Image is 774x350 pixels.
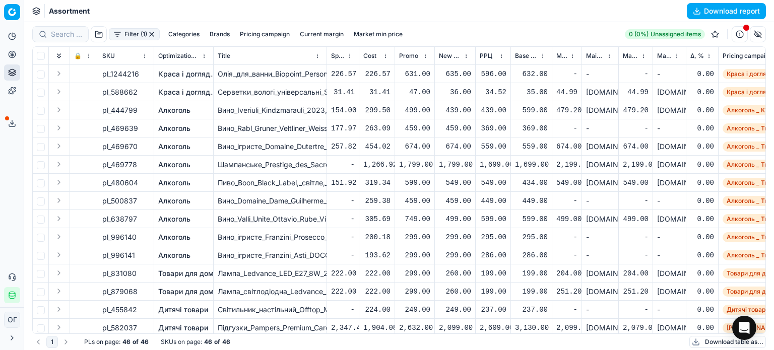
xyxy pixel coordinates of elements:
div: Вино_Iveriuli_Kindzmarauli_2023,_11%_0.75_л_(526923) [218,105,322,115]
div: 596.00 [480,69,506,79]
button: Pricing campaign [236,28,294,40]
div: 200.18 [363,232,391,242]
div: 31.41 [363,87,391,97]
div: 549.00 [439,178,471,188]
div: 631.00 [399,69,430,79]
button: Current margin [296,28,348,40]
div: Вино_ігристе_Franzini_Prosecco_DOC_Extra_Dry_біле_екстра_сухе_0.75_л [218,232,322,242]
div: Вино_ігристе_Domaine_Dutertre_Cremant_De_Loire_Cuvee,_12,5%,_0,75_л_(788684) [218,142,322,152]
div: 226.57 [363,69,391,79]
div: 154.00 [331,105,355,115]
div: 199.00 [480,287,506,297]
div: 674.00 [399,142,430,152]
div: 2,099.00 [556,323,577,333]
div: 251.20 [623,287,649,297]
span: pl_638797 [102,214,137,224]
div: - [586,250,614,260]
button: Expand [53,67,65,80]
a: Алкоголь [158,142,190,152]
div: - [586,305,614,315]
div: Підгузки_Pampers_Premium_Care_4_(9-14_кг)_174_шт. [218,323,322,333]
button: Expand [53,86,65,98]
div: 295.00 [480,232,506,242]
div: Вино_Domaine_Dame_Guilherme_Cotes_du_Rhone_Villages_Plan_de_Dieu,[GEOGRAPHIC_DATA],_червоне,_14%,... [218,196,322,206]
div: 674.00 [623,142,649,152]
div: 249.00 [399,305,430,315]
div: 635.00 [439,69,471,79]
div: 449.00 [480,196,506,206]
button: Expand [53,231,65,243]
button: ОГ [4,312,20,328]
span: Base price [515,52,538,60]
div: 34.52 [480,87,506,97]
div: 319.34 [363,178,391,188]
div: 749.00 [399,214,430,224]
div: 299.00 [399,250,430,260]
button: Expand [53,267,65,279]
strong: 46 [204,338,212,346]
div: 286.00 [515,250,548,260]
div: Лампа_світлодіодна_Ledvance_LED_E27_8_Вт_806_Лм_6500К_акумуляторна_(4099854102431) [218,287,322,297]
div: 674.00 [439,142,471,152]
button: Expand [53,176,65,188]
div: 299.00 [439,250,471,260]
div: 369.00 [515,123,548,133]
div: 299.00 [439,232,471,242]
div: 224.00 [363,305,391,315]
div: 44.99 [556,87,577,97]
div: 459.00 [399,196,430,206]
span: pl_444799 [102,105,138,115]
span: РРЦ [480,52,492,60]
button: Go to next page [60,336,72,348]
div: 260.00 [439,287,471,297]
div: - [623,196,649,206]
div: [DOMAIN_NAME] - ООО «Эпицентр К» [586,287,614,297]
div: 0.00 [690,142,714,152]
span: Main CD min price competitor name [586,52,604,60]
span: Δ, % [690,52,704,60]
div: 0.00 [690,87,714,97]
div: 0.00 [690,250,714,260]
button: Expand [53,285,65,297]
div: 199.00 [515,287,548,297]
div: Олія_для_ванни_Biopoint_Personal_Body_Kea_з_шовковистим_ефектом_400_мл [218,69,322,79]
span: Title [218,52,230,60]
div: 222.00 [363,268,391,278]
span: Main CD min price [556,52,567,60]
div: 549.00 [623,178,649,188]
span: 🔒 [74,52,82,60]
strong: 46 [222,338,230,346]
span: pl_996141 [102,250,135,260]
div: 47.00 [399,87,430,97]
div: 199.00 [480,268,506,278]
div: 0.00 [690,268,714,278]
div: 44.99 [623,87,649,97]
span: pl_469670 [102,142,138,152]
div: 1,799.00 [439,160,471,170]
div: 299.00 [399,232,430,242]
div: 1,699.00 [480,160,506,170]
div: 0.00 [690,214,714,224]
button: Expand [53,140,65,152]
div: - [586,232,614,242]
span: SKUs on page : [161,338,202,346]
div: 249.00 [439,305,471,315]
div: 299.50 [363,105,391,115]
div: 299.00 [399,268,430,278]
div: 1,904.08 [363,323,391,333]
button: Expand [53,122,65,134]
div: 632.00 [515,69,548,79]
div: - [623,123,649,133]
span: Pricing campaign [723,52,772,60]
div: 251.20 [556,287,577,297]
div: 259.38 [363,196,391,206]
div: [DOMAIN_NAME] [657,268,682,278]
div: 299.00 [399,287,430,297]
div: 204.00 [556,268,577,278]
div: 479.20 [623,105,649,115]
strong: of [133,338,139,346]
a: Дитячі товари [158,323,208,333]
div: - [623,232,649,242]
div: 0.00 [690,287,714,297]
div: 434.00 [515,178,548,188]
